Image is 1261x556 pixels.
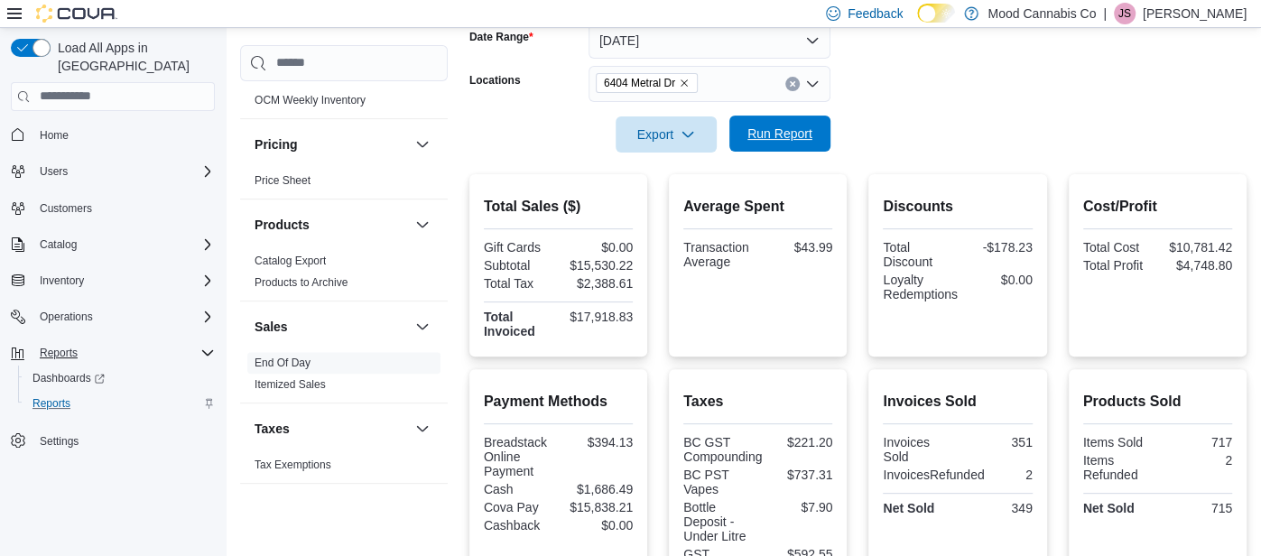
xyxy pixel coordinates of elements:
[604,74,675,92] span: 6404 Metral Dr
[25,393,215,414] span: Reports
[51,39,215,75] span: Load All Apps in [GEOGRAPHIC_DATA]
[32,161,215,182] span: Users
[255,276,348,289] a: Products to Archive
[4,340,222,366] button: Reports
[484,196,633,218] h2: Total Sales ($)
[11,115,215,501] nav: Complex example
[785,77,800,91] button: Clear input
[255,173,311,188] span: Price Sheet
[40,237,77,252] span: Catalog
[484,500,555,514] div: Cova Pay
[965,273,1033,287] div: $0.00
[1083,196,1232,218] h2: Cost/Profit
[484,518,555,533] div: Cashback
[32,342,215,364] span: Reports
[683,435,762,464] div: BC GST Compounding
[679,78,690,88] button: Remove 6404 Metral Dr from selection in this group
[255,254,326,268] span: Catalog Export
[1161,240,1232,255] div: $10,781.42
[255,135,408,153] button: Pricing
[412,316,433,338] button: Sales
[883,391,1032,412] h2: Invoices Sold
[1083,453,1154,482] div: Items Refunded
[762,500,833,514] div: $7.90
[25,367,112,389] a: Dashboards
[32,198,99,219] a: Customers
[40,346,78,360] span: Reports
[32,396,70,411] span: Reports
[561,482,633,496] div: $1,686.49
[484,310,535,338] strong: Total Invoiced
[32,234,84,255] button: Catalog
[4,304,222,329] button: Operations
[412,134,433,155] button: Pricing
[255,377,326,392] span: Itemized Sales
[32,161,75,182] button: Users
[255,459,331,471] a: Tax Exemptions
[40,273,84,288] span: Inventory
[883,468,984,482] div: InvoicesRefunded
[961,501,1033,515] div: 349
[4,268,222,293] button: Inventory
[4,159,222,184] button: Users
[484,276,555,291] div: Total Tax
[561,240,633,255] div: $0.00
[1083,435,1154,449] div: Items Sold
[32,429,215,451] span: Settings
[4,232,222,257] button: Catalog
[683,500,755,543] div: Bottle Deposit - Under Litre
[32,431,86,452] a: Settings
[1118,3,1131,24] span: JS
[561,435,633,449] div: $394.13
[469,73,521,88] label: Locations
[255,357,311,369] a: End Of Day
[484,258,555,273] div: Subtotal
[32,306,215,328] span: Operations
[848,5,903,23] span: Feedback
[255,275,348,290] span: Products to Archive
[255,318,408,336] button: Sales
[32,371,105,385] span: Dashboards
[4,122,222,148] button: Home
[1161,258,1232,273] div: $4,748.80
[40,310,93,324] span: Operations
[484,435,555,478] div: Breadstack Online Payment
[25,367,215,389] span: Dashboards
[255,174,311,187] a: Price Sheet
[32,270,215,292] span: Inventory
[805,77,820,91] button: Open list of options
[4,195,222,221] button: Customers
[469,30,533,44] label: Date Range
[1161,435,1232,449] div: 717
[561,518,633,533] div: $0.00
[4,427,222,453] button: Settings
[883,240,954,269] div: Total Discount
[683,391,832,412] h2: Taxes
[240,89,448,118] div: OCM
[32,270,91,292] button: Inventory
[561,276,633,291] div: $2,388.61
[561,258,633,273] div: $15,530.22
[32,234,215,255] span: Catalog
[40,164,68,179] span: Users
[40,128,69,143] span: Home
[36,5,117,23] img: Cova
[255,216,310,234] h3: Products
[255,255,326,267] a: Catalog Export
[484,482,555,496] div: Cash
[1161,501,1232,515] div: 715
[484,240,555,255] div: Gift Cards
[255,318,288,336] h3: Sales
[40,434,79,449] span: Settings
[917,4,955,23] input: Dark Mode
[255,135,297,153] h3: Pricing
[769,435,832,449] div: $221.20
[255,356,311,370] span: End Of Day
[255,216,408,234] button: Products
[616,116,717,153] button: Export
[255,378,326,391] a: Itemized Sales
[255,420,290,438] h3: Taxes
[883,196,1032,218] h2: Discounts
[484,391,633,412] h2: Payment Methods
[240,454,448,483] div: Taxes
